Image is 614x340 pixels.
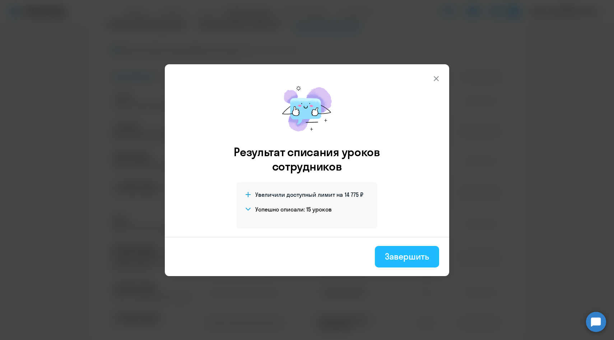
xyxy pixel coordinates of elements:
h3: Результат списания уроков сотрудников [224,145,390,173]
div: Завершить [385,251,429,262]
span: Увеличили доступный лимит на [255,191,343,199]
img: mirage-message.png [275,79,339,139]
button: Завершить [375,246,439,267]
h4: Успешно списали: 15 уроков [255,205,332,213]
span: 14 775 ₽ [345,191,363,199]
